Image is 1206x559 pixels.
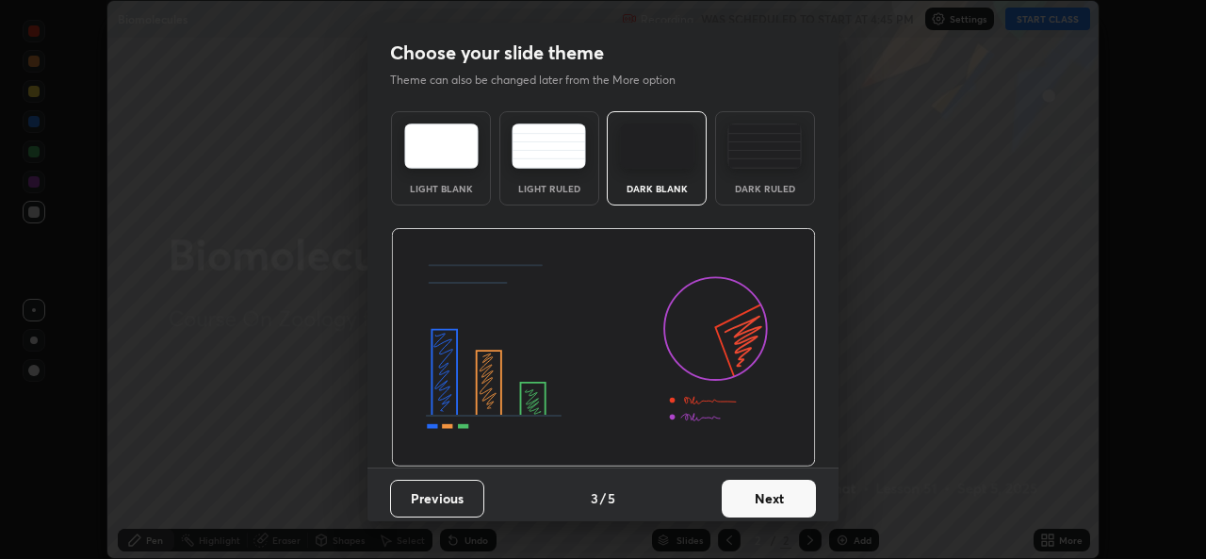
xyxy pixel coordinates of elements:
h2: Choose your slide theme [390,41,604,65]
div: Light Ruled [512,184,587,193]
img: darkRuledTheme.de295e13.svg [727,123,802,169]
h4: 3 [591,488,598,508]
img: lightRuledTheme.5fabf969.svg [512,123,586,169]
div: Dark Blank [619,184,694,193]
h4: 5 [608,488,615,508]
button: Previous [390,480,484,518]
div: Light Blank [403,184,479,193]
div: Dark Ruled [727,184,803,193]
h4: / [600,488,606,508]
button: Next [722,480,816,518]
img: darkThemeBanner.d06ce4a2.svg [391,228,816,468]
p: Theme can also be changed later from the More option [390,72,695,89]
img: lightTheme.e5ed3b09.svg [404,123,479,169]
img: darkTheme.f0cc69e5.svg [620,123,694,169]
